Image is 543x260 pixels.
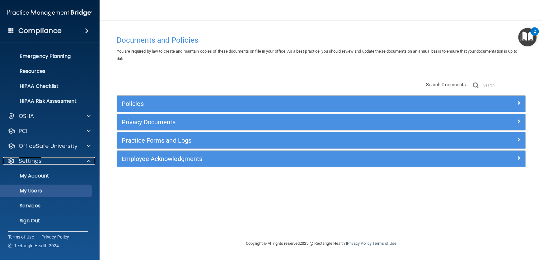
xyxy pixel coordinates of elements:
a: Privacy Documents [122,117,521,127]
a: Policies [122,99,521,109]
p: My Account [4,173,89,179]
p: Services [4,203,89,209]
h5: Policies [122,100,419,107]
a: Privacy Policy [41,234,69,240]
h4: Compliance [18,26,62,35]
h5: Privacy Documents [122,119,419,125]
h5: Practice Forms and Logs [122,137,419,144]
a: Employee Acknowledgments [122,154,521,164]
a: Privacy Policy [347,241,372,246]
span: You are required by law to create and maintain copies of these documents on file in your office. ... [117,49,517,61]
p: Emergency Planning [4,53,89,59]
p: OSHA [19,112,34,120]
span: Search Documents: [426,82,467,87]
a: Terms of Use [372,241,396,246]
p: Resources [4,68,89,74]
a: Practice Forms and Logs [122,135,521,145]
p: My Users [4,188,89,194]
div: Copyright © All rights reserved 2025 @ Rectangle Health | | [208,234,435,253]
p: Settings [19,157,42,165]
a: Settings [7,157,91,165]
img: PMB logo [7,7,92,19]
h4: Documents and Policies [117,36,526,44]
a: OSHA [7,112,91,120]
div: 2 [534,31,536,40]
p: Sign Out [4,218,89,224]
p: OfficeSafe University [19,142,77,150]
button: Open Resource Center, 2 new notifications [518,28,537,46]
a: Terms of Use [8,234,34,240]
input: Search [483,81,526,90]
p: PCI [19,127,27,135]
a: OfficeSafe University [7,142,91,150]
iframe: Drift Widget Chat Controller [435,216,536,241]
p: HIPAA Checklist [4,83,89,89]
p: HIPAA Risk Assessment [4,98,89,104]
img: ic-search.3b580494.png [473,83,479,88]
h5: Employee Acknowledgments [122,155,419,162]
span: Ⓒ Rectangle Health 2024 [8,243,59,249]
a: PCI [7,127,91,135]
